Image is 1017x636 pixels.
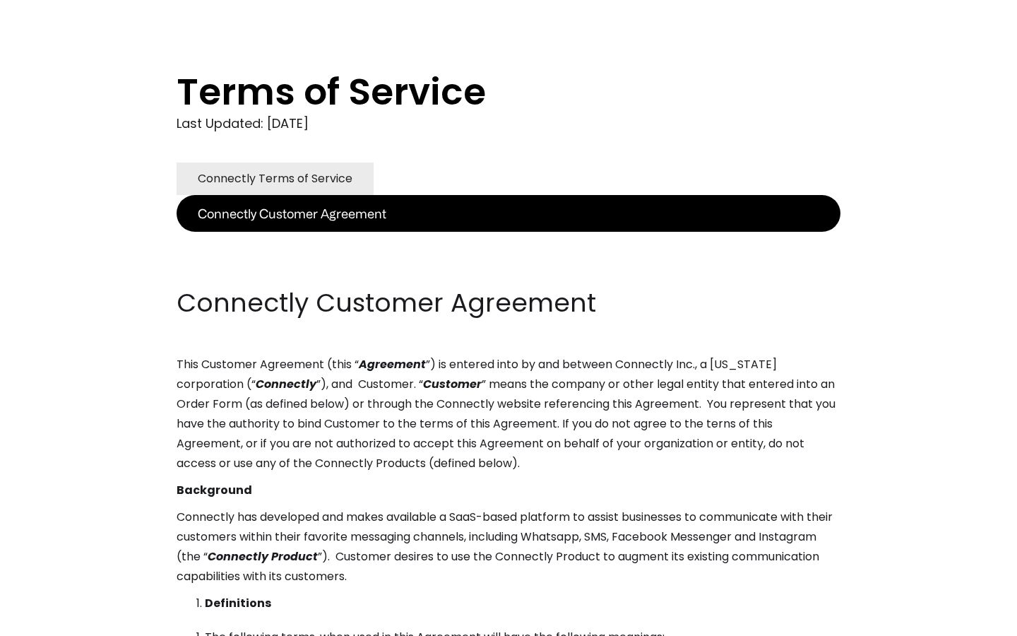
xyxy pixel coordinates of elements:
[177,285,840,321] h2: Connectly Customer Agreement
[28,611,85,631] ul: Language list
[177,71,784,113] h1: Terms of Service
[198,204,386,223] div: Connectly Customer Agreement
[177,355,840,473] p: This Customer Agreement (this “ ”) is entered into by and between Connectly Inc., a [US_STATE] co...
[256,376,316,392] em: Connectly
[14,610,85,631] aside: Language selected: English
[208,548,318,565] em: Connectly Product
[177,482,252,498] strong: Background
[177,113,840,134] div: Last Updated: [DATE]
[198,169,352,189] div: Connectly Terms of Service
[177,507,840,587] p: Connectly has developed and makes available a SaaS-based platform to assist businesses to communi...
[423,376,482,392] em: Customer
[359,356,426,372] em: Agreement
[205,595,271,611] strong: Definitions
[177,232,840,252] p: ‍
[177,259,840,278] p: ‍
